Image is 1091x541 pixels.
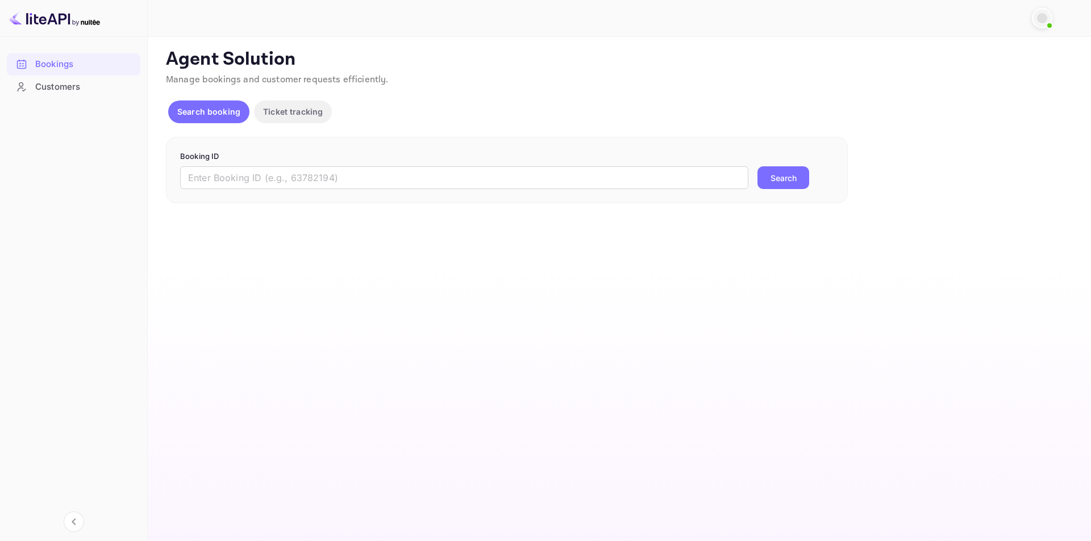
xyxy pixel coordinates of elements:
p: Booking ID [180,151,834,162]
p: Search booking [177,106,240,118]
div: Customers [35,81,135,94]
button: Search [757,166,809,189]
div: Bookings [35,58,135,71]
div: Customers [7,76,140,98]
a: Bookings [7,53,140,74]
button: Collapse navigation [64,511,84,532]
p: Agent Solution [166,48,1071,71]
p: Ticket tracking [263,106,323,118]
input: Enter Booking ID (e.g., 63782194) [180,166,748,189]
div: Bookings [7,53,140,76]
span: Manage bookings and customer requests efficiently. [166,74,389,86]
img: LiteAPI logo [9,9,100,27]
a: Customers [7,76,140,97]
